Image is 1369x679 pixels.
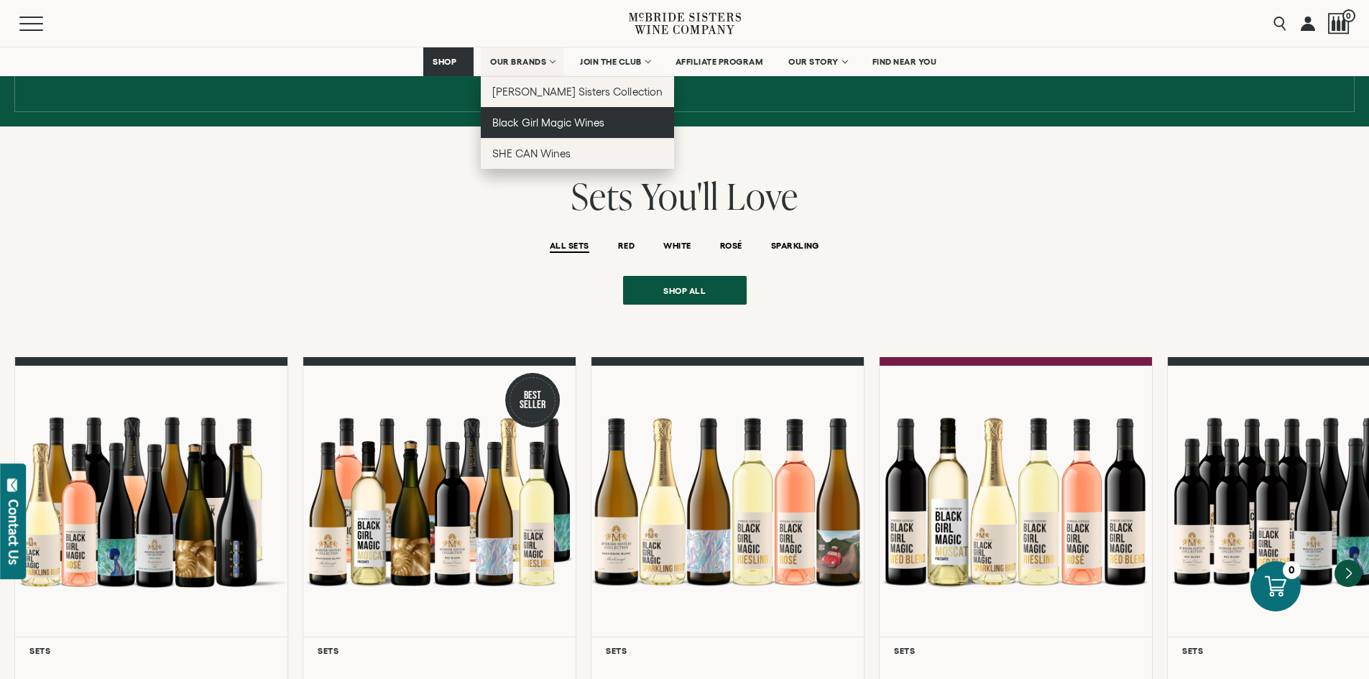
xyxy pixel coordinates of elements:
[641,171,719,221] span: You'll
[623,276,747,305] a: Shop all
[676,57,763,67] span: AFFILIATE PROGRAM
[19,17,71,31] button: Mobile Menu Trigger
[606,646,849,655] h6: Sets
[481,47,563,76] a: OUR BRANDS
[29,646,273,655] h6: Sets
[618,241,635,253] button: RED
[492,116,604,129] span: Black Girl Magic Wines
[481,138,674,169] a: SHE CAN Wines
[663,241,691,253] button: WHITE
[1335,560,1362,587] button: Next
[779,47,856,76] a: OUR STORY
[481,107,674,138] a: Black Girl Magic Wines
[492,86,663,98] span: [PERSON_NAME] Sisters Collection
[423,47,474,76] a: SHOP
[550,241,589,253] button: ALL SETS
[6,499,21,565] div: Contact Us
[1283,561,1301,579] div: 0
[571,171,633,221] span: Sets
[318,646,561,655] h6: Sets
[638,277,731,305] span: Shop all
[1342,9,1355,22] span: 0
[720,241,742,253] button: ROSÉ
[894,646,1138,655] h6: Sets
[788,57,839,67] span: OUR STORY
[863,47,946,76] a: FIND NEAR YOU
[490,57,546,67] span: OUR BRANDS
[771,241,819,253] button: SPARKLING
[492,147,571,160] span: SHE CAN Wines
[433,57,457,67] span: SHOP
[666,47,773,76] a: AFFILIATE PROGRAM
[481,76,674,107] a: [PERSON_NAME] Sisters Collection
[580,57,642,67] span: JOIN THE CLUB
[571,47,659,76] a: JOIN THE CLUB
[872,57,937,67] span: FIND NEAR YOU
[727,171,798,221] span: Love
